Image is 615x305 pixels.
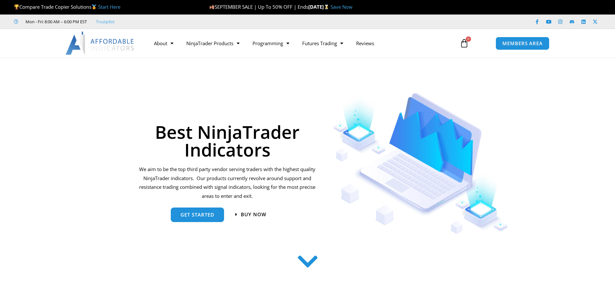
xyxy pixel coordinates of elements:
span: SEPTEMBER SALE | Up To 50% OFF | Ends [209,4,308,10]
strong: [DATE] [308,4,331,10]
a: Buy now [235,212,266,217]
nav: Menu [148,36,452,51]
img: 🍂 [210,5,214,9]
img: Indicators 1 | Affordable Indicators – NinjaTrader [333,93,508,234]
a: 0 [450,34,478,53]
img: 🥇 [92,5,97,9]
a: Programming [246,36,296,51]
h1: Best NinjaTrader Indicators [138,123,317,158]
span: Buy now [241,212,266,217]
p: We aim to be the top third party vendor serving traders with the highest quality NinjaTrader indi... [138,165,317,201]
img: LogoAI | Affordable Indicators – NinjaTrader [66,32,135,55]
img: 🏆 [14,5,19,9]
span: Mon - Fri: 8:00 AM – 6:00 PM EST [24,18,87,25]
a: Futures Trading [296,36,350,51]
a: Reviews [350,36,381,51]
a: About [148,36,180,51]
a: NinjaTrader Products [180,36,246,51]
img: ⌛ [324,5,329,9]
a: Start Here [98,4,120,10]
a: get started [171,208,224,222]
a: MEMBERS AREA [496,37,549,50]
span: MEMBERS AREA [502,41,543,46]
span: get started [180,212,214,217]
a: Save Now [331,4,353,10]
span: Compare Trade Copier Solutions [14,4,120,10]
a: Trustpilot [96,18,115,25]
span: 0 [466,36,471,42]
